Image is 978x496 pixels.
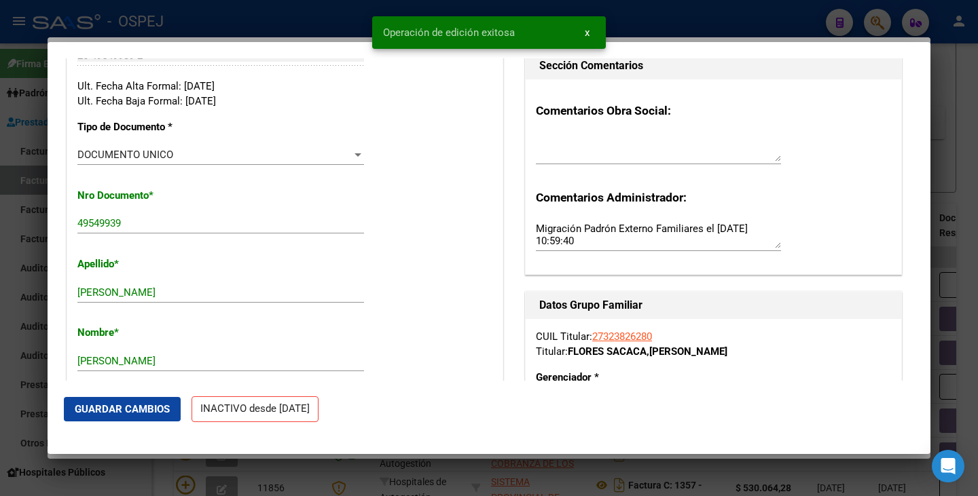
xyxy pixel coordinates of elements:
[536,370,642,385] p: Gerenciador *
[574,20,600,45] button: x
[536,102,891,119] h3: Comentarios Obra Social:
[592,330,652,343] a: 27323826280
[536,189,891,206] h3: Comentarios Administrador:
[568,345,727,358] strong: FLORES SACACA [PERSON_NAME]
[539,58,888,74] h1: Sección Comentarios
[647,345,649,358] span: ,
[383,26,515,39] span: Operación de edición exitosa
[77,188,202,204] p: Nro Documento
[77,79,492,94] div: Ult. Fecha Alta Formal: [DATE]
[932,450,964,482] div: Open Intercom Messenger
[539,297,888,313] h1: Datos Grupo Familiar
[77,119,202,135] p: Tipo de Documento *
[192,396,319,423] p: INACTIVO desde [DATE]
[77,149,173,161] span: DOCUMENTO UNICO
[77,94,492,109] div: Ult. Fecha Baja Formal: [DATE]
[536,329,891,360] div: CUIL Titular: Titular:
[64,397,181,421] button: Guardar Cambios
[75,403,170,415] span: Guardar Cambios
[77,325,202,341] p: Nombre
[585,26,590,39] span: x
[77,256,202,272] p: Apellido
